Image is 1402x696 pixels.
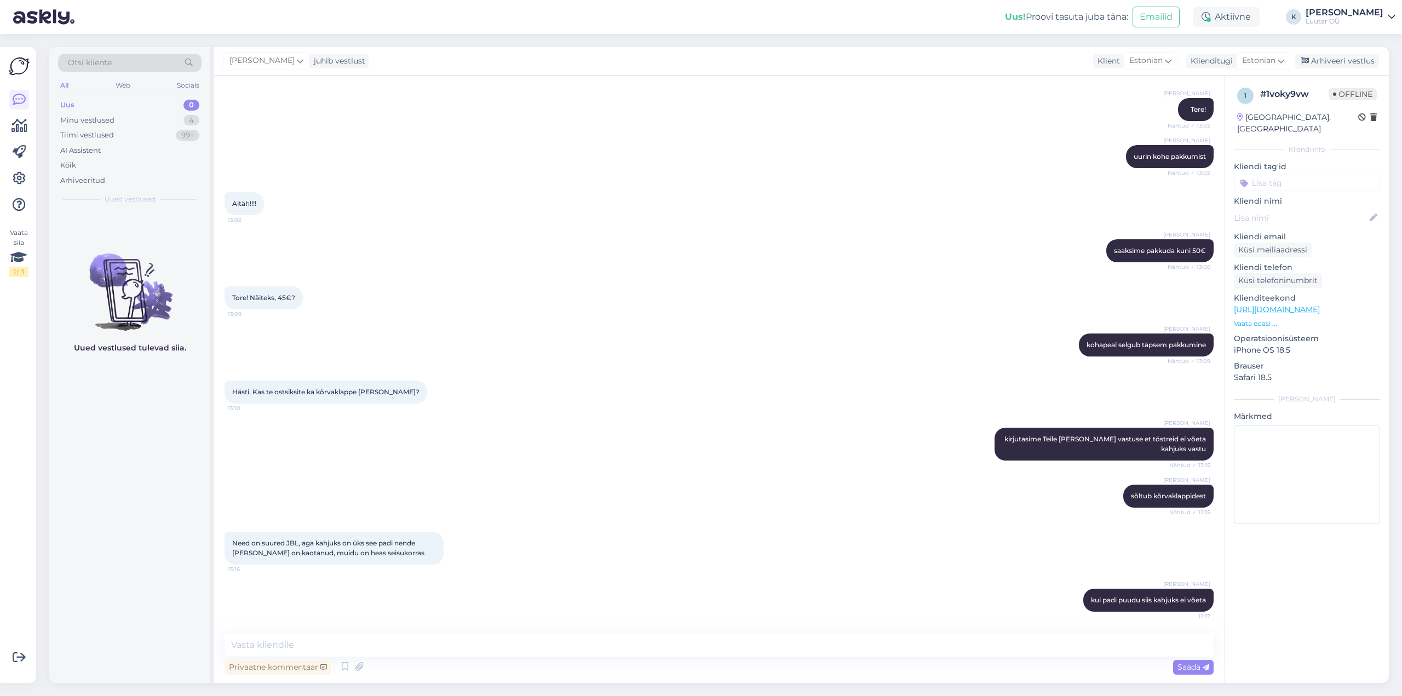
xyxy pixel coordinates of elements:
span: Need on suured JBL, aga kahjuks on üks see padi nende [PERSON_NAME] on kaotanud, muidu on heas se... [232,539,424,557]
span: Nähtud ✓ 13:15 [1169,461,1210,469]
p: Operatsioonisüsteem [1234,333,1380,344]
div: Kliendi info [1234,145,1380,154]
div: Privaatne kommentaar [225,660,331,675]
p: iPhone OS 18.5 [1234,344,1380,356]
span: sõltub kõrvaklappidest [1131,492,1206,500]
span: [PERSON_NAME] [1163,89,1210,97]
a: [URL][DOMAIN_NAME] [1234,304,1320,314]
span: Nähtud ✓ 13:02 [1168,169,1210,177]
div: Küsi meiliaadressi [1234,243,1312,257]
a: [PERSON_NAME]Luutar OÜ [1306,8,1395,26]
p: Kliendi nimi [1234,195,1380,207]
div: # 1voky9vw [1260,88,1329,101]
div: Proovi tasuta juba täna: [1005,10,1128,24]
b: Uus! [1005,11,1026,22]
div: juhib vestlust [309,55,365,67]
img: Askly Logo [9,56,30,77]
div: Tiimi vestlused [60,130,114,141]
div: Vaata siia [9,228,28,277]
div: [GEOGRAPHIC_DATA], [GEOGRAPHIC_DATA] [1237,112,1358,135]
span: [PERSON_NAME] [1163,136,1210,145]
span: 13:16 [228,565,269,573]
span: saaksime pakkuda kuni 50€ [1114,246,1206,255]
span: kirjutasime Teile [PERSON_NAME] vastuse et töstreid ei võeta kahjuks vastu [1004,435,1208,453]
div: [PERSON_NAME] [1306,8,1383,17]
div: All [58,78,71,93]
span: Hästi. Kas te ostsiksite ka kõrvaklappe [PERSON_NAME]? [232,388,420,396]
span: Nähtud ✓ 13:09 [1168,357,1210,365]
span: 1 [1244,91,1246,100]
div: 4 [183,115,199,126]
span: Nähtud ✓ 13:15 [1169,508,1210,516]
span: 13:10 [228,404,269,412]
div: AI Assistent [60,145,101,156]
p: Kliendi telefon [1234,262,1380,273]
span: uurin kohe pakkumist [1134,152,1206,160]
span: Aitäh!!!! [232,199,256,208]
span: [PERSON_NAME] [1163,580,1210,588]
p: Safari 18.5 [1234,372,1380,383]
img: No chats [49,234,210,332]
span: 13:02 [228,216,269,224]
div: 0 [183,100,199,111]
p: Vaata edasi ... [1234,319,1380,329]
p: Uued vestlused tulevad siia. [74,342,186,354]
span: Nähtud ✓ 13:08 [1168,263,1210,271]
span: [PERSON_NAME] [1163,325,1210,333]
div: Klienditugi [1186,55,1233,67]
div: K [1286,9,1301,25]
span: [PERSON_NAME] [1163,476,1210,484]
span: Otsi kliente [68,57,112,68]
div: Minu vestlused [60,115,114,126]
input: Lisa tag [1234,175,1380,191]
span: Tore! Näiteks, 45€? [232,294,295,302]
div: Web [113,78,133,93]
div: Klient [1093,55,1120,67]
span: Tere! [1191,105,1206,113]
div: Socials [175,78,202,93]
p: Märkmed [1234,411,1380,422]
span: Estonian [1242,55,1275,67]
span: [PERSON_NAME] [1163,419,1210,427]
div: [PERSON_NAME] [1234,394,1380,404]
span: Uued vestlused [105,194,156,204]
button: Emailid [1133,7,1180,27]
span: Estonian [1129,55,1163,67]
span: Saada [1177,662,1209,672]
span: Offline [1329,88,1377,100]
span: [PERSON_NAME] [229,55,295,67]
div: Küsi telefoninumbrit [1234,273,1322,288]
div: Aktiivne [1193,7,1260,27]
div: Arhiveeritud [60,175,105,186]
span: kui padi puudu siis kahjuks ei võeta [1091,596,1206,604]
span: Nähtud ✓ 13:02 [1168,122,1210,130]
p: Kliendi tag'id [1234,161,1380,172]
div: 99+ [176,130,199,141]
div: 2 / 3 [9,267,28,277]
div: Uus [60,100,74,111]
input: Lisa nimi [1234,212,1367,224]
p: Kliendi email [1234,231,1380,243]
span: 13:09 [228,310,269,318]
div: Kõik [60,160,76,171]
span: 13:17 [1169,612,1210,620]
div: Luutar OÜ [1306,17,1383,26]
div: Arhiveeri vestlus [1295,54,1379,68]
p: Brauser [1234,360,1380,372]
span: [PERSON_NAME] [1163,231,1210,239]
p: Klienditeekond [1234,292,1380,304]
span: kohapeal selgub täpsem pakkumine [1087,341,1206,349]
